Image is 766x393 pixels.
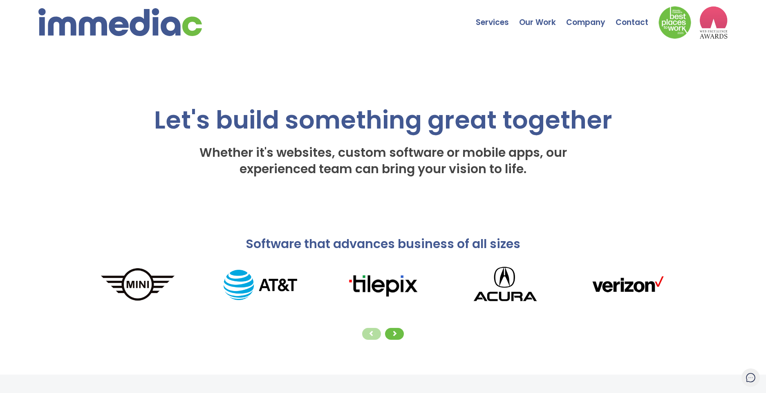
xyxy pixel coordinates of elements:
[566,2,616,31] a: Company
[699,6,728,39] img: logo2_wea_nobg.webp
[519,2,566,31] a: Our Work
[322,272,444,298] img: tilepixLogo.png
[199,270,322,300] img: AT%26T_logo.png
[154,102,612,137] span: Let's build something great together
[567,272,689,298] img: verizonLogo.png
[476,2,519,31] a: Services
[76,267,199,303] img: MINI_logo.png
[616,2,658,31] a: Contact
[444,260,567,309] img: Acura_logo.png
[246,235,520,253] span: Software that advances business of all sizes
[199,144,567,178] span: Whether it's websites, custom software or mobile apps, our experienced team can bring your vision...
[658,6,691,39] img: Down
[38,8,202,36] img: immediac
